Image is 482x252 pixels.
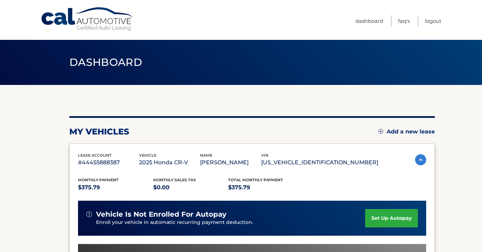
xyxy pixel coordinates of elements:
p: $375.79 [228,183,303,192]
span: Dashboard [69,56,142,69]
p: $375.79 [78,183,153,192]
a: FAQ's [398,15,410,27]
span: lease account [78,153,112,158]
span: Total Monthly Payment [228,177,283,182]
span: vehicle is not enrolled for autopay [96,210,226,219]
a: Cal Automotive [41,7,134,32]
img: alert-white.svg [86,211,92,217]
p: Enroll your vehicle in automatic recurring payment deduction. [96,219,365,226]
h2: my vehicles [69,127,129,137]
a: Logout [425,15,441,27]
p: $0.00 [153,183,229,192]
span: Monthly sales Tax [153,177,196,182]
p: [US_VEHICLE_IDENTIFICATION_NUMBER] [261,158,378,167]
p: #44455888387 [78,158,139,167]
a: set up autopay [365,209,418,227]
img: accordion-active.svg [415,154,426,165]
p: [PERSON_NAME] [200,158,261,167]
span: vin [261,153,268,158]
span: Monthly Payment [78,177,119,182]
p: 2025 Honda CR-V [139,158,200,167]
span: name [200,153,212,158]
span: vehicle [139,153,156,158]
img: add.svg [378,129,383,134]
a: Add a new lease [378,128,435,135]
a: Dashboard [355,15,383,27]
